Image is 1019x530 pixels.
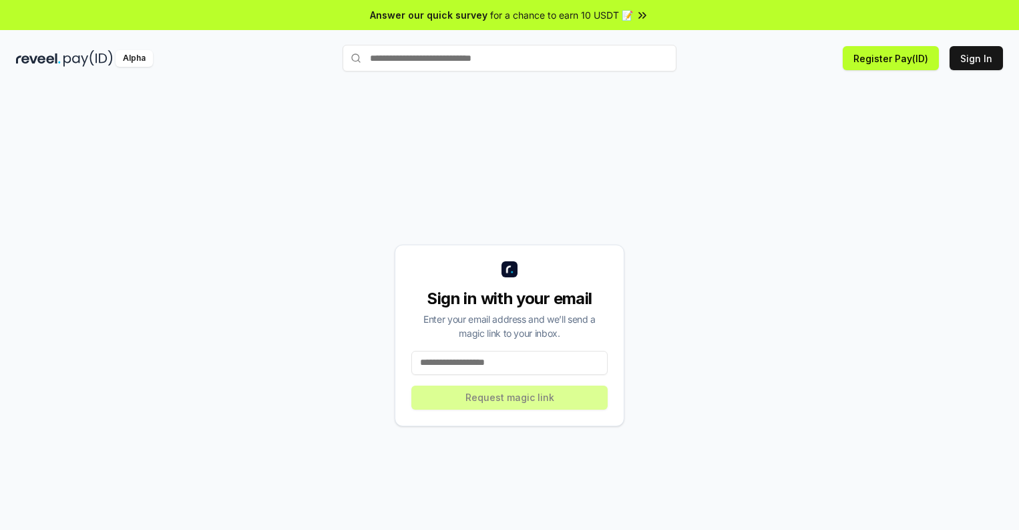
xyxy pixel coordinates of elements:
div: Sign in with your email [411,288,608,309]
span: Answer our quick survey [370,8,487,22]
button: Register Pay(ID) [843,46,939,70]
img: pay_id [63,50,113,67]
button: Sign In [950,46,1003,70]
div: Enter your email address and we’ll send a magic link to your inbox. [411,312,608,340]
span: for a chance to earn 10 USDT 📝 [490,8,633,22]
img: reveel_dark [16,50,61,67]
img: logo_small [501,261,518,277]
div: Alpha [116,50,153,67]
